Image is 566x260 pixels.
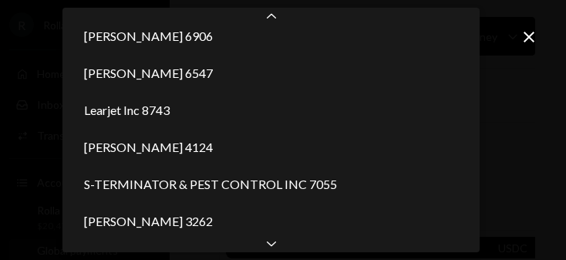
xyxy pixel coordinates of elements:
span: [PERSON_NAME] 3262 [84,212,213,231]
span: S-TERMINATOR & PEST CONTROL INC 7055 [84,175,337,194]
span: [PERSON_NAME] 6906 [84,27,213,46]
span: Learjet Inc 8743 [84,101,170,120]
span: [PERSON_NAME] 6547 [84,64,213,83]
span: [PERSON_NAME] 4124 [84,138,213,157]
